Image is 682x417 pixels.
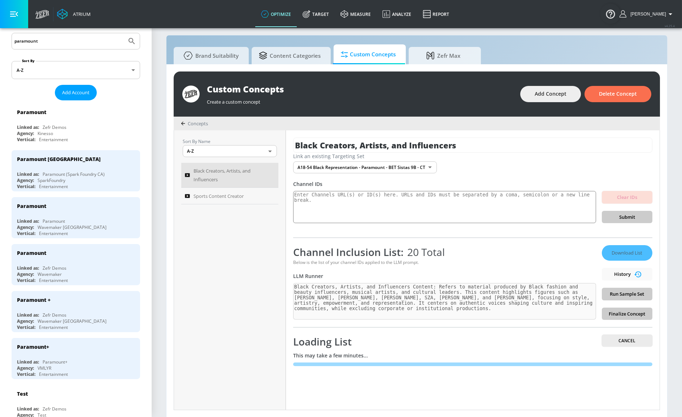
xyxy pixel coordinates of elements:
[17,177,34,183] div: Agency:
[17,406,39,412] div: Linked as:
[124,33,140,49] button: Submit Search
[600,4,621,24] button: Open Resource Center
[297,1,335,27] a: Target
[17,365,34,371] div: Agency:
[627,12,666,17] span: login as: justin.nim@zefr.com
[293,273,596,279] div: LLM Runner
[12,291,140,332] div: Paramount +Linked as:Zefr DemosAgency:Wavemaker [GEOGRAPHIC_DATA]Vertical:Entertainment
[17,156,101,162] div: Paramount [GEOGRAPHIC_DATA]
[17,359,39,365] div: Linked as:
[535,90,566,99] span: Add Concept
[293,259,596,265] div: Below is the list of your channel IDs applied to the LLM prompt.
[17,230,35,236] div: Vertical:
[55,85,97,100] button: Add Account
[43,265,66,271] div: Zefr Demos
[181,188,278,204] a: Sports Content Creator
[12,338,140,379] div: Paramount+Linked as:Paramount+Agency:VMLYRVertical:Entertainment
[17,277,35,283] div: Vertical:
[293,283,596,320] textarea: Black Creators, Artists, and Influencers Content: Refers to material produced by Black fashion an...
[14,36,124,46] input: Search by name
[341,46,396,63] span: Custom Concepts
[293,335,352,348] span: Loading List
[188,120,208,127] span: Concepts
[43,359,68,365] div: Paramount+
[12,197,140,238] div: ParamountLinked as:ParamountAgency:Wavemaker [GEOGRAPHIC_DATA]Vertical:Entertainment
[62,88,90,97] span: Add Account
[39,230,68,236] div: Entertainment
[602,191,652,204] button: Clear IDs
[12,103,140,144] div: ParamountLinked as:Zefr DemosAgency:KinessoVertical:Entertainment
[194,166,265,184] span: Black Creators, Artists, and Influencers
[17,109,46,116] div: Paramount
[17,343,49,350] div: Paramount+
[39,136,68,143] div: Entertainment
[38,365,51,371] div: VMLYR
[207,83,513,95] div: Custom Concepts
[520,86,581,102] button: Add Concept
[17,171,39,177] div: Linked as:
[43,406,66,412] div: Zefr Demos
[665,24,675,28] span: v 4.25.4
[207,95,513,105] div: Create a custom concept
[194,192,244,200] span: Sports Content Creator
[335,1,377,27] a: measure
[602,335,652,347] button: Cancel
[38,130,53,136] div: Kinesso
[38,224,107,230] div: Wavemaker [GEOGRAPHIC_DATA]
[404,245,445,259] span: 20 Total
[12,244,140,285] div: ParamountLinked as:Zefr DemosAgency:WavemakerVertical:Entertainment
[377,1,417,27] a: Analyze
[38,177,65,183] div: SparkFoundry
[293,245,596,259] div: Channel Inclusion List:
[21,58,36,63] label: Sort By
[17,183,35,190] div: Vertical:
[620,10,675,18] button: [PERSON_NAME]
[293,181,652,187] div: Channel IDs
[183,145,277,157] div: A-Z
[17,203,46,209] div: Paramount
[293,153,652,160] div: Link an existing Targeting Set
[17,249,46,256] div: Paramount
[43,171,105,177] div: Paramount (Spark Foundry CA)
[39,277,68,283] div: Entertainment
[293,352,652,359] div: This may take a few minutes...
[12,150,140,191] div: Paramount [GEOGRAPHIC_DATA]Linked as:Paramount (Spark Foundry CA)Agency:SparkFoundryVertical:Ente...
[181,120,208,127] div: Concepts
[43,218,65,224] div: Paramount
[17,218,39,224] div: Linked as:
[17,371,35,377] div: Vertical:
[17,265,39,271] div: Linked as:
[17,312,39,318] div: Linked as:
[43,124,66,130] div: Zefr Demos
[608,337,647,344] span: Cancel
[57,9,91,19] a: Atrium
[39,371,68,377] div: Entertainment
[39,324,68,330] div: Entertainment
[17,136,35,143] div: Vertical:
[17,324,35,330] div: Vertical:
[255,1,297,27] a: optimize
[585,86,651,102] button: Delete Concept
[17,124,39,130] div: Linked as:
[17,271,34,277] div: Agency:
[17,224,34,230] div: Agency:
[181,47,239,64] span: Brand Suitability
[38,318,107,324] div: Wavemaker [GEOGRAPHIC_DATA]
[608,193,647,201] span: Clear IDs
[12,61,140,79] div: A-Z
[39,183,68,190] div: Entertainment
[183,138,277,145] p: Sort By Name
[599,90,637,99] span: Delete Concept
[70,11,91,17] div: Atrium
[293,161,437,173] div: A18-54 Black Representation - Paramount - BET Sistas 9B - CT
[417,1,455,27] a: Report
[17,390,28,397] div: Test
[17,318,34,324] div: Agency:
[38,271,62,277] div: Wavemaker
